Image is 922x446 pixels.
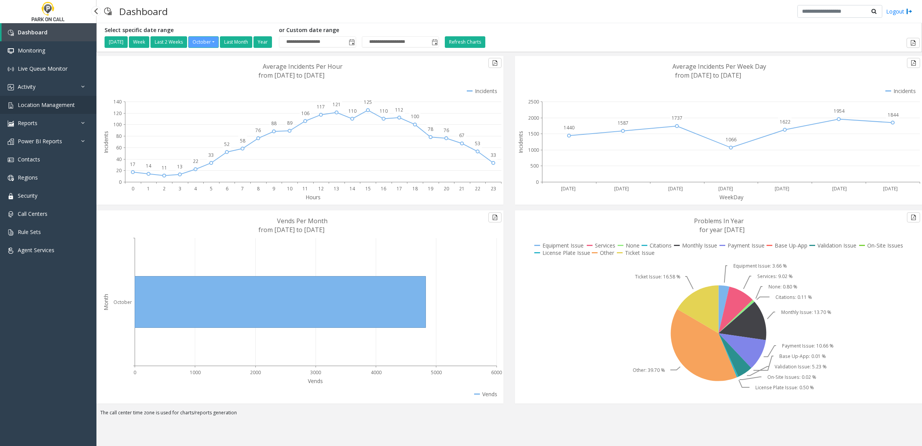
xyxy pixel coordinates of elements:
img: 'icon' [8,139,14,145]
text: 22 [475,185,480,192]
text: Base Up-App: 0.01 % [779,353,826,360]
text: 0 [133,369,136,376]
text: On-Site Issues: 0.02 % [767,374,816,380]
text: 19 [428,185,433,192]
text: Ticket Issue: 16.58 % [635,273,681,280]
text: 2 [163,185,165,192]
text: [DATE] [614,185,629,192]
text: 20 [116,167,122,174]
text: Validation Issue: 5.23 % [775,363,827,370]
img: 'icon' [8,211,14,217]
text: 1500 [528,131,539,137]
text: 112 [395,107,403,113]
text: 2500 [528,98,539,105]
text: 14 [146,163,152,169]
text: 110 [348,108,356,114]
text: 12 [318,185,324,192]
text: from [DATE] to [DATE] [675,71,741,80]
span: Security [18,192,37,199]
button: Last Month [220,36,252,48]
text: 117 [317,103,325,110]
button: Export to pdf [488,212,502,222]
text: 9 [272,185,275,192]
button: Last 2 Weeks [150,36,187,48]
text: 76 [444,127,449,134]
text: License Plate Issue: 0.50 % [755,384,814,391]
text: 3000 [310,369,321,376]
span: Monitoring [18,47,45,54]
text: 18 [412,185,418,192]
text: 13 [334,185,339,192]
h5: or Custom date range [279,27,439,34]
text: Incidents [102,131,110,153]
text: Vends [308,377,323,385]
text: Problems In Year [694,217,744,225]
button: [DATE] [105,36,128,48]
img: 'icon' [8,48,14,54]
img: 'icon' [8,120,14,127]
img: 'icon' [8,157,14,163]
text: 100 [411,113,419,120]
text: 140 [113,98,122,105]
text: Equipment Issue: 3.66 % [733,263,787,269]
a: Logout [886,7,912,15]
text: [DATE] [832,185,847,192]
text: 1622 [780,119,790,125]
text: 88 [271,120,277,127]
img: pageIcon [104,2,111,21]
text: [DATE] [775,185,789,192]
text: 33 [491,152,496,158]
text: 17 [397,185,402,192]
span: Rule Sets [18,228,41,236]
span: Toggle popup [430,37,439,47]
text: 100 [113,121,122,128]
text: October [113,299,132,305]
text: 1440 [564,124,574,131]
text: 0 [119,179,122,185]
img: 'icon' [8,66,14,72]
img: 'icon' [8,175,14,181]
text: 0 [536,179,539,185]
text: 4 [194,185,197,192]
button: Export to pdf [907,58,920,68]
text: Other: 39.70 % [633,367,665,373]
text: 6000 [491,369,502,376]
text: 1844 [888,112,899,118]
text: 21 [459,185,464,192]
img: 'icon' [8,30,14,36]
text: 1 [147,185,150,192]
text: 1954 [834,108,845,114]
text: [DATE] [561,185,576,192]
text: 67 [459,132,464,139]
text: 5000 [431,369,442,376]
text: 7 [241,185,244,192]
text: 22 [193,158,198,164]
h5: Select specific date range [105,27,273,34]
text: 0 [132,185,134,192]
span: Call Centers [18,210,47,217]
text: Incidents [517,131,524,153]
text: 1587 [618,120,628,126]
text: 60 [116,144,122,151]
text: Hours [306,193,321,201]
img: 'icon' [8,229,14,236]
text: 6 [226,185,228,192]
text: 2000 [250,369,261,376]
text: 120 [113,110,122,117]
text: 10 [287,185,292,192]
text: 11 [302,185,308,192]
button: Export to pdf [907,38,920,48]
text: 17 [130,161,135,168]
button: Year [253,36,272,48]
text: 121 [333,101,341,108]
text: 52 [224,141,230,148]
text: 110 [380,108,388,114]
text: 14 [350,185,355,192]
text: from [DATE] to [DATE] [258,226,324,234]
text: 500 [530,163,539,169]
span: Live Queue Monitor [18,65,68,72]
text: 58 [240,137,245,144]
text: WeekDay [719,193,744,201]
text: [DATE] [718,185,733,192]
a: Dashboard [2,23,96,41]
